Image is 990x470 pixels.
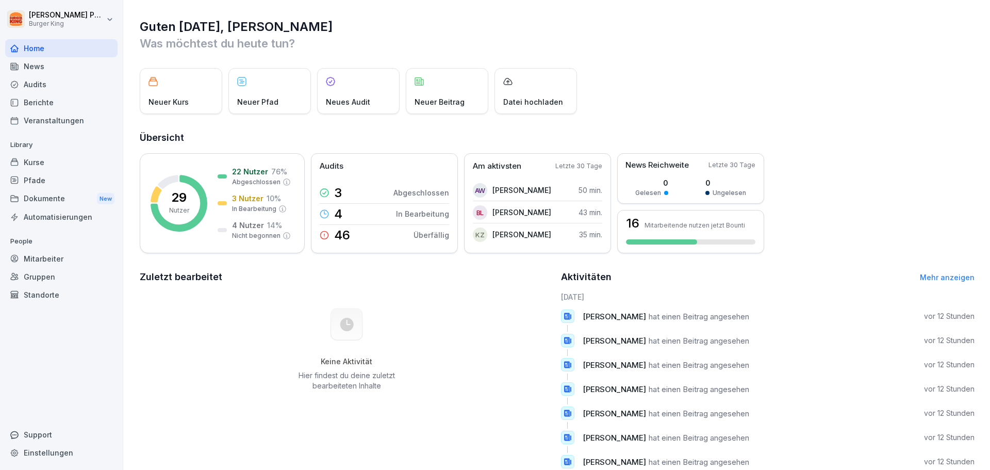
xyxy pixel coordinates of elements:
p: [PERSON_NAME] [492,207,551,218]
p: In Bearbeitung [396,208,449,219]
p: Gelesen [635,188,661,198]
span: hat einen Beitrag angesehen [649,360,749,370]
a: Berichte [5,93,118,111]
p: [PERSON_NAME] [492,185,551,196]
p: Neuer Pfad [237,96,278,107]
p: vor 12 Stunden [924,457,975,467]
p: Letzte 30 Tage [555,161,602,171]
div: AW [473,183,487,198]
p: vor 12 Stunden [924,432,975,443]
a: Veranstaltungen [5,111,118,129]
a: Automatisierungen [5,208,118,226]
h3: 16 [626,217,639,230]
h2: Übersicht [140,131,975,145]
span: [PERSON_NAME] [583,457,646,467]
span: hat einen Beitrag angesehen [649,457,749,467]
span: [PERSON_NAME] [583,312,646,321]
p: Hier findest du deine zuletzt bearbeiteten Inhalte [294,370,399,391]
p: vor 12 Stunden [924,335,975,346]
p: Neuer Beitrag [415,96,465,107]
p: Neues Audit [326,96,370,107]
p: Was möchtest du heute tun? [140,35,975,52]
p: 4 [334,208,342,220]
p: 3 Nutzer [232,193,263,204]
div: KZ [473,228,487,242]
p: Ungelesen [713,188,746,198]
p: Überfällig [414,230,449,240]
a: Einstellungen [5,444,118,462]
h2: Zuletzt bearbeitet [140,270,554,284]
span: hat einen Beitrag angesehen [649,433,749,443]
div: Dokumente [5,189,118,208]
p: 10 % [267,193,281,204]
span: [PERSON_NAME] [583,433,646,443]
p: 0 [705,177,746,188]
p: Burger King [29,20,104,27]
span: [PERSON_NAME] [583,336,646,346]
a: Mehr anzeigen [920,273,975,282]
p: [PERSON_NAME] Pecher [29,11,104,20]
span: hat einen Beitrag angesehen [649,336,749,346]
p: 76 % [271,166,287,177]
p: Nutzer [169,206,189,215]
a: Mitarbeiter [5,250,118,268]
div: BL [473,205,487,220]
a: News [5,57,118,75]
p: Neuer Kurs [148,96,189,107]
p: Abgeschlossen [393,187,449,198]
h6: [DATE] [561,291,975,302]
p: [PERSON_NAME] [492,229,551,240]
p: 4 Nutzer [232,220,264,231]
a: Kurse [5,153,118,171]
p: Abgeschlossen [232,177,280,187]
span: hat einen Beitrag angesehen [649,312,749,321]
p: 14 % [267,220,282,231]
h1: Guten [DATE], [PERSON_NAME] [140,19,975,35]
span: [PERSON_NAME] [583,360,646,370]
p: Mitarbeitende nutzen jetzt Bounti [645,221,745,229]
p: 35 min. [579,229,602,240]
span: [PERSON_NAME] [583,409,646,418]
p: Letzte 30 Tage [708,160,755,170]
p: Nicht begonnen [232,231,280,240]
a: Home [5,39,118,57]
p: 43 min. [579,207,602,218]
span: [PERSON_NAME] [583,384,646,394]
p: vor 12 Stunden [924,408,975,418]
p: 22 Nutzer [232,166,268,177]
p: Audits [320,160,343,172]
p: vor 12 Stunden [924,311,975,321]
p: Datei hochladen [503,96,563,107]
p: Library [5,137,118,153]
a: Pfade [5,171,118,189]
p: 46 [334,229,350,241]
p: 29 [171,191,187,204]
p: In Bearbeitung [232,204,276,214]
h5: Keine Aktivität [294,357,399,366]
div: New [97,193,114,205]
a: Audits [5,75,118,93]
p: Am aktivsten [473,160,521,172]
p: 0 [635,177,668,188]
h2: Aktivitäten [561,270,612,284]
p: News Reichweite [625,159,689,171]
p: 3 [334,187,342,199]
p: vor 12 Stunden [924,360,975,370]
span: hat einen Beitrag angesehen [649,409,749,418]
p: vor 12 Stunden [924,384,975,394]
a: Gruppen [5,268,118,286]
p: People [5,233,118,250]
a: Standorte [5,286,118,304]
